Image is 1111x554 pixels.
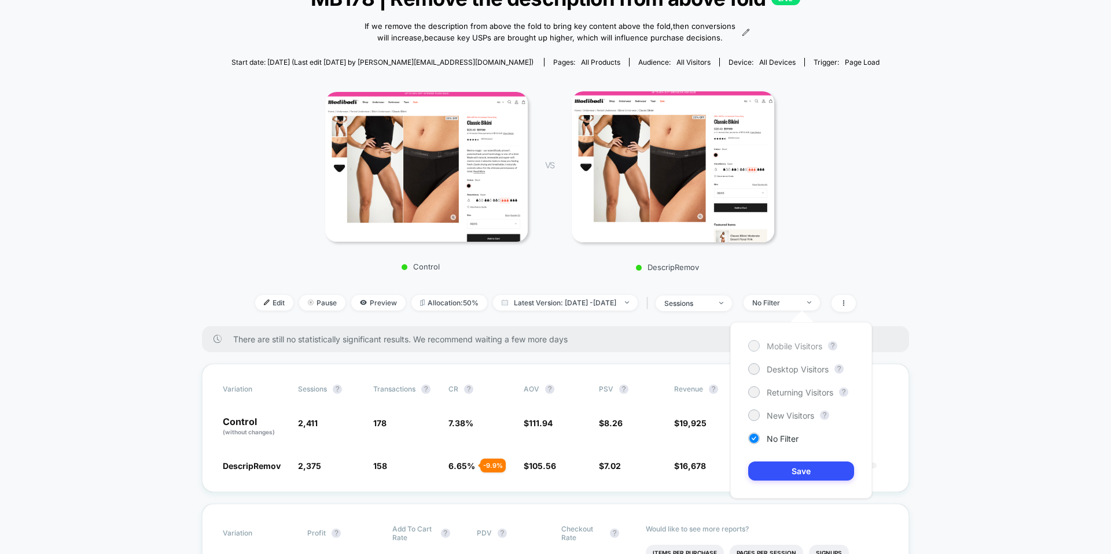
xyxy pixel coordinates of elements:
div: No Filter [752,298,799,307]
span: Variation [223,385,286,394]
div: Audience: [638,58,711,67]
p: DescripRemov [566,263,768,272]
img: end [719,302,723,304]
button: Save [748,461,854,481]
span: 111.94 [529,418,553,428]
button: ? [610,529,619,538]
span: Latest Version: [DATE] - [DATE] [493,295,638,311]
img: end [308,300,314,305]
span: (without changes) [223,429,275,435]
span: PDV [477,529,492,537]
span: 7.38 % [448,418,473,428]
button: ? [464,385,473,394]
span: Device: [719,58,804,67]
span: Preview [351,295,406,311]
button: ? [820,411,829,420]
span: 7.02 [604,461,621,471]
span: 16,678 [679,461,706,471]
div: - 9.9 % [480,459,506,472]
span: Pause [299,295,345,311]
span: Returning Visitors [767,387,833,397]
span: all devices [759,58,796,67]
span: 6.65 % [448,461,475,471]
span: All Visitors [676,58,711,67]
img: end [625,301,629,304]
span: Revenue [674,385,703,393]
button: ? [834,364,844,374]
span: Allocation: 50% [411,295,487,311]
img: end [807,301,811,304]
span: Profit [307,529,326,537]
span: Transactions [373,385,415,393]
span: 2,375 [298,461,321,471]
span: Sessions [298,385,327,393]
span: 105.56 [529,461,556,471]
img: calendar [502,300,508,305]
span: 2,411 [298,418,318,428]
span: No Filter [767,434,799,444]
img: Control main [325,92,528,241]
p: Would like to see more reports? [646,525,888,533]
p: Control [223,417,286,437]
div: Trigger: [814,58,880,67]
span: DescripRemov [223,461,281,471]
span: Add To Cart Rate [392,525,435,542]
span: $ [599,461,621,471]
button: ? [333,385,342,394]
span: all products [581,58,620,67]
button: ? [709,385,718,394]
button: ? [441,529,450,538]
span: Desktop Visitors [767,364,829,374]
span: 158 [373,461,387,471]
button: ? [498,529,507,538]
span: Variation [223,525,286,542]
button: ? [332,529,341,538]
span: CR [448,385,458,393]
div: Pages: [553,58,620,67]
span: Edit [255,295,293,311]
span: There are still no statistically significant results. We recommend waiting a few more days [233,334,886,344]
button: ? [828,341,837,350]
img: rebalance [420,300,425,306]
span: 8.26 [604,418,623,428]
span: Page Load [845,58,880,67]
span: New Visitors [767,411,814,420]
span: PSV [599,385,613,393]
img: edit [264,300,270,305]
button: ? [619,385,628,394]
span: | [643,295,656,312]
button: ? [545,385,554,394]
button: ? [839,387,848,397]
span: $ [674,418,707,428]
span: $ [524,461,556,471]
span: Start date: [DATE] (Last edit [DATE] by [PERSON_NAME][EMAIL_ADDRESS][DOMAIN_NAME]) [231,58,534,67]
div: sessions [664,299,711,308]
span: Mobile Visitors [767,341,822,351]
p: Control [319,262,522,271]
span: 19,925 [679,418,707,428]
span: $ [674,461,706,471]
button: ? [421,385,431,394]
img: DescripRemov main [572,91,774,242]
span: If we remove the description from above the fold to bring key content above the fold,then convers... [361,21,739,43]
span: Checkout Rate [561,525,604,542]
span: $ [524,418,553,428]
span: $ [599,418,623,428]
span: VS [545,160,554,170]
span: AOV [524,385,539,393]
span: 178 [373,418,387,428]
